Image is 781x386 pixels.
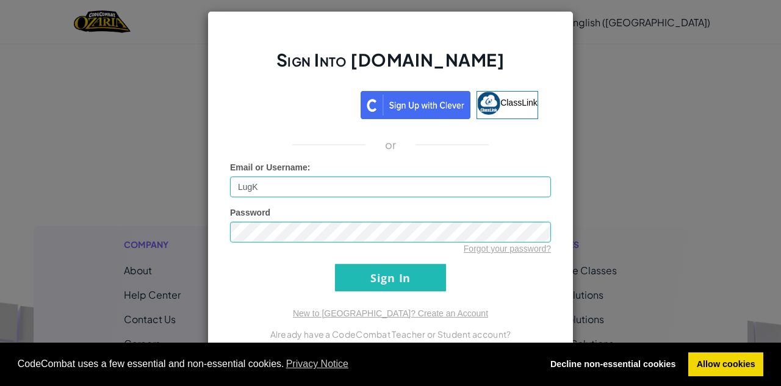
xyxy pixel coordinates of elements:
[385,137,397,152] p: or
[230,48,551,84] h2: Sign Into [DOMAIN_NAME]
[293,308,488,318] a: New to [GEOGRAPHIC_DATA]? Create an Account
[500,98,538,107] span: ClassLink
[542,352,684,377] a: deny cookies
[230,341,551,356] p: You can sign into [DOMAIN_NAME] using that account.
[237,90,361,117] iframe: Sign in with Google Button
[284,355,351,373] a: learn more about cookies
[688,352,763,377] a: allow cookies
[361,91,470,119] img: clever_sso_button@2x.png
[477,92,500,115] img: classlink-logo-small.png
[230,208,270,217] span: Password
[230,162,308,172] span: Email or Username
[230,327,551,341] p: Already have a CodeCombat Teacher or Student account?
[18,355,533,373] span: CodeCombat uses a few essential and non-essential cookies.
[335,264,446,291] input: Sign In
[230,161,311,173] label: :
[464,244,551,253] a: Forgot your password?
